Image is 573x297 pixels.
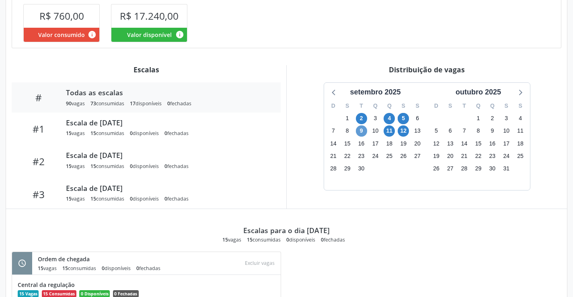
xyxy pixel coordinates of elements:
div: fechadas [321,236,345,243]
span: terça-feira, 14 de outubro de 2025 [459,138,470,149]
div: vagas [66,130,85,137]
span: 15 [38,265,43,272]
span: domingo, 5 de outubro de 2025 [431,125,442,137]
span: quinta-feira, 23 de outubro de 2025 [487,150,498,162]
span: domingo, 28 de setembro de 2025 [328,163,339,174]
span: sábado, 20 de setembro de 2025 [412,138,423,149]
span: 0 [286,236,289,243]
div: T [354,100,368,112]
div: vagas [66,100,85,107]
span: terça-feira, 23 de setembro de 2025 [356,150,367,162]
span: quarta-feira, 15 de outubro de 2025 [472,138,484,149]
div: # [17,92,60,103]
span: terça-feira, 2 de setembro de 2025 [356,113,367,124]
span: 0 [167,100,170,107]
div: vagas [222,236,241,243]
div: disponíveis [130,195,159,202]
span: quarta-feira, 24 de setembro de 2025 [370,150,381,162]
div: fechadas [164,163,189,170]
div: consumidas [90,130,124,137]
div: T [457,100,471,112]
span: quarta-feira, 8 de outubro de 2025 [472,125,484,137]
span: terça-feira, 30 de setembro de 2025 [356,163,367,174]
span: 15 [90,130,96,137]
span: sexta-feira, 10 de outubro de 2025 [501,125,512,137]
span: quarta-feira, 17 de setembro de 2025 [370,138,381,149]
span: segunda-feira, 8 de setembro de 2025 [342,125,353,137]
span: sexta-feira, 26 de setembro de 2025 [398,150,409,162]
div: S [499,100,513,112]
span: quinta-feira, 2 de outubro de 2025 [487,113,498,124]
span: sábado, 18 de outubro de 2025 [515,138,526,149]
span: terça-feira, 9 de setembro de 2025 [356,125,367,137]
div: Q [485,100,499,112]
span: 0 [130,163,133,170]
span: 15 [247,236,253,243]
div: S [443,100,457,112]
span: 0 [321,236,324,243]
div: vagas [38,265,57,272]
i: Valor disponível para agendamentos feitos para este serviço [175,30,184,39]
span: quinta-feira, 18 de setembro de 2025 [384,138,395,149]
span: terça-feira, 16 de setembro de 2025 [356,138,367,149]
div: vagas [66,195,85,202]
span: terça-feira, 28 de outubro de 2025 [459,163,470,174]
span: sexta-feira, 12 de setembro de 2025 [398,125,409,137]
span: sexta-feira, 3 de outubro de 2025 [501,113,512,124]
span: sábado, 4 de outubro de 2025 [515,113,526,124]
span: sexta-feira, 24 de outubro de 2025 [501,150,512,162]
div: fechadas [164,130,189,137]
div: fechadas [164,195,189,202]
div: Q [471,100,485,112]
span: sexta-feira, 19 de setembro de 2025 [398,138,409,149]
span: terça-feira, 21 de outubro de 2025 [459,150,470,162]
span: quarta-feira, 10 de setembro de 2025 [370,125,381,137]
div: D [429,100,444,112]
div: #3 [17,188,60,200]
div: setembro 2025 [347,87,404,98]
div: disponíveis [286,236,315,243]
div: consumidas [90,195,124,202]
div: Escala de [DATE] [66,118,269,127]
div: consumidas [247,236,281,243]
span: domingo, 14 de setembro de 2025 [328,138,339,149]
span: 0 [102,265,105,272]
div: Ordem de chegada [38,255,166,263]
span: 17 [130,100,136,107]
i: schedule [18,259,27,268]
span: segunda-feira, 20 de outubro de 2025 [445,150,456,162]
span: quinta-feira, 25 de setembro de 2025 [384,150,395,162]
i: Valor consumido por agendamentos feitos para este serviço [88,30,97,39]
span: 15 [90,163,96,170]
span: sexta-feira, 31 de outubro de 2025 [501,163,512,174]
div: Q [368,100,382,112]
span: quinta-feira, 4 de setembro de 2025 [384,113,395,124]
div: #2 [17,156,60,167]
span: quinta-feira, 9 de outubro de 2025 [487,125,498,137]
span: segunda-feira, 13 de outubro de 2025 [445,138,456,149]
div: S [396,100,411,112]
span: Valor consumido [38,31,85,39]
span: domingo, 19 de outubro de 2025 [431,150,442,162]
span: sexta-feira, 17 de outubro de 2025 [501,138,512,149]
span: R$ 760,00 [39,9,84,23]
span: quarta-feira, 3 de setembro de 2025 [370,113,381,124]
div: vagas [66,163,85,170]
span: sábado, 25 de outubro de 2025 [515,150,526,162]
span: domingo, 7 de setembro de 2025 [328,125,339,137]
span: domingo, 12 de outubro de 2025 [431,138,442,149]
div: disponíveis [102,265,131,272]
span: sábado, 6 de setembro de 2025 [412,113,423,124]
span: sexta-feira, 5 de setembro de 2025 [398,113,409,124]
div: consumidas [90,100,124,107]
span: segunda-feira, 6 de outubro de 2025 [445,125,456,137]
div: disponíveis [130,130,159,137]
span: 15 [66,130,72,137]
div: #1 [17,123,60,135]
span: segunda-feira, 22 de setembro de 2025 [342,150,353,162]
span: 0 [164,195,167,202]
span: 0 [136,265,139,272]
span: 73 [90,100,96,107]
span: sábado, 27 de setembro de 2025 [412,150,423,162]
div: disponíveis [130,100,162,107]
